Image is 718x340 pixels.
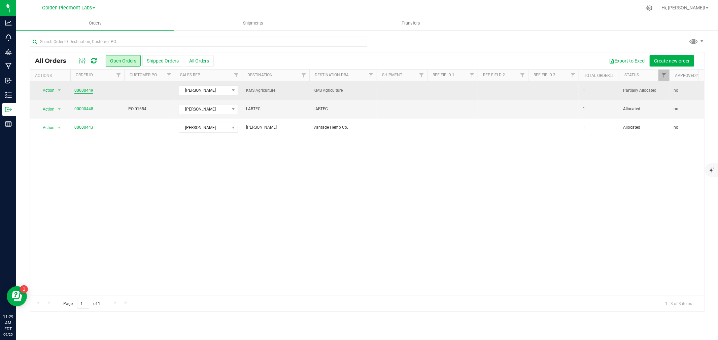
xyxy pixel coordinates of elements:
[55,104,64,114] span: select
[645,5,654,11] div: Manage settings
[366,70,377,81] a: Filter
[74,124,93,131] a: 00000443
[315,73,349,77] a: Destination DBA
[5,19,12,26] inline-svg: Analytics
[583,124,585,131] span: 1
[16,16,174,30] a: Orders
[605,55,650,67] button: Export to Excel
[517,70,528,81] a: Filter
[5,63,12,70] inline-svg: Manufacturing
[313,87,373,94] span: KMS Agriculture
[174,16,332,30] a: Shipments
[623,87,665,94] span: Partially Allocated
[5,92,12,98] inline-svg: Inventory
[5,121,12,127] inline-svg: Reports
[654,58,690,63] span: Create new order
[674,124,678,131] span: no
[80,20,111,26] span: Orders
[77,299,89,309] input: 1
[231,70,242,81] a: Filter
[650,55,694,67] button: Create new order
[382,73,402,77] a: Shipment
[660,299,697,309] span: 1 - 3 of 3 items
[35,73,68,78] div: Actions
[584,73,620,78] a: Total Orderlines
[416,70,427,81] a: Filter
[58,299,106,309] span: Page of 1
[661,5,705,10] span: Hi, [PERSON_NAME]!
[185,55,214,67] button: All Orders
[179,104,229,114] span: [PERSON_NAME]
[113,70,124,81] a: Filter
[433,73,454,77] a: Ref Field 1
[332,16,490,30] a: Transfers
[534,73,555,77] a: Ref Field 3
[392,20,429,26] span: Transfers
[313,106,373,112] span: LABTEC
[55,123,64,132] span: select
[179,123,229,132] span: [PERSON_NAME]
[5,34,12,41] inline-svg: Monitoring
[20,285,28,293] iframe: Resource center unread badge
[180,73,200,77] a: Sales Rep
[5,106,12,113] inline-svg: Outbound
[35,57,73,65] span: All Orders
[7,286,27,306] iframe: Resource center
[179,86,229,95] span: [PERSON_NAME]
[234,20,272,26] span: Shipments
[313,124,373,131] span: Vantage Hemp Co.
[246,106,305,112] span: LABTEC
[128,106,171,112] span: PO-01654
[74,106,93,112] a: 00000448
[624,73,639,77] a: Status
[568,70,579,81] a: Filter
[55,86,64,95] span: select
[30,37,367,47] input: Search Order ID, Destination, Customer PO...
[37,123,55,132] span: Action
[5,48,12,55] inline-svg: Grow
[74,87,93,94] a: 00000449
[674,87,678,94] span: no
[42,5,92,11] span: Golden Piedmont Labs
[467,70,478,81] a: Filter
[247,73,273,77] a: Destination
[3,314,13,332] p: 11:29 AM EDT
[5,77,12,84] inline-svg: Inbound
[37,86,55,95] span: Action
[3,332,13,337] p: 09/25
[246,124,305,131] span: [PERSON_NAME]
[623,106,665,112] span: Allocated
[483,73,505,77] a: Ref Field 2
[658,70,670,81] a: Filter
[106,55,141,67] button: Open Orders
[623,124,665,131] span: Allocated
[76,73,93,77] a: Order ID
[298,70,309,81] a: Filter
[164,70,175,81] a: Filter
[583,87,585,94] span: 1
[675,73,698,78] a: Approved?
[583,106,585,112] span: 1
[674,106,678,112] span: no
[130,73,157,77] a: Customer PO
[37,104,55,114] span: Action
[246,87,305,94] span: KMS Agriculture
[142,55,183,67] button: Shipped Orders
